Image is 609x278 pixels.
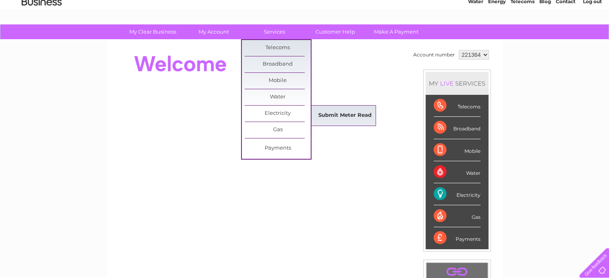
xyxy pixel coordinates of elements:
div: Mobile [434,139,480,161]
a: Payments [245,140,311,156]
td: Account number [411,48,457,62]
img: logo.png [21,21,62,45]
div: Electricity [434,183,480,205]
a: My Account [181,24,247,39]
a: Log out [583,34,601,40]
a: Services [241,24,308,39]
a: Submit Meter Read [312,108,378,124]
a: My Clear Business [120,24,186,39]
a: 0333 014 3131 [458,4,513,14]
a: Customer Help [302,24,368,39]
div: Telecoms [434,95,480,117]
div: Clear Business is a trading name of Verastar Limited (registered in [GEOGRAPHIC_DATA] No. 3667643... [116,4,494,39]
a: Electricity [245,106,311,122]
div: Payments [434,227,480,249]
a: Telecoms [511,34,535,40]
div: LIVE [438,80,455,87]
div: Gas [434,205,480,227]
a: Water [468,34,483,40]
a: Contact [556,34,575,40]
a: Water [245,89,311,105]
div: MY SERVICES [426,72,488,95]
div: Water [434,161,480,183]
a: Gas [245,122,311,138]
a: Telecoms [245,40,311,56]
a: Broadband [245,56,311,72]
div: Broadband [434,117,480,139]
a: Blog [539,34,551,40]
a: Mobile [245,73,311,89]
a: Make A Payment [363,24,429,39]
a: Energy [488,34,506,40]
